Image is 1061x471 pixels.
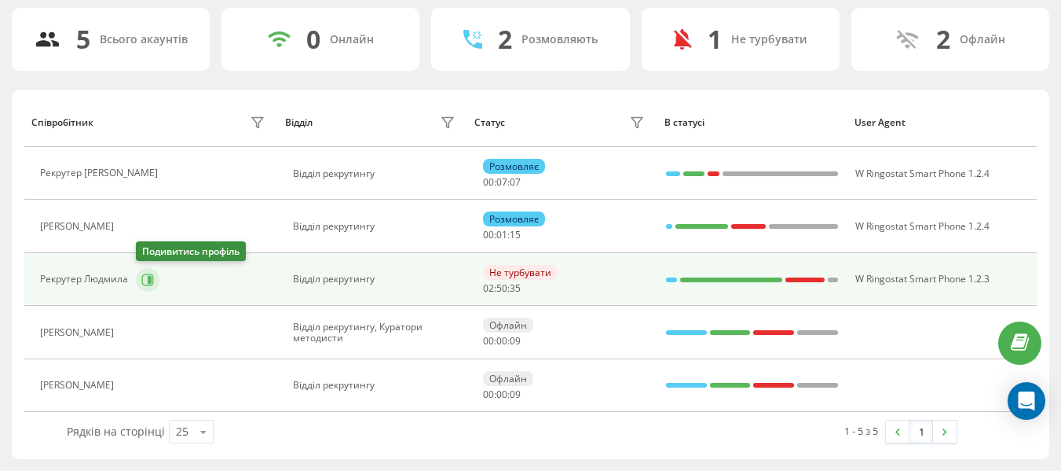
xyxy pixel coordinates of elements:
[483,283,521,294] div: : :
[498,24,512,54] div: 2
[510,175,521,189] span: 07
[1008,382,1045,420] div: Open Intercom Messenger
[483,334,494,348] span: 00
[483,389,521,400] div: : :
[483,265,558,280] div: Не турбувати
[510,228,521,241] span: 15
[909,421,933,443] a: 1
[330,33,374,46] div: Онлайн
[496,175,507,189] span: 07
[496,281,507,295] span: 50
[483,159,545,174] div: Розмовляє
[708,24,722,54] div: 1
[40,274,132,285] div: Рекрутер Людмила
[67,424,165,439] span: Рядків на сторінці
[510,334,521,348] span: 09
[306,24,320,54] div: 0
[855,167,990,180] span: W Ringostat Smart Phone 1.2.4
[483,212,545,226] div: Розмовляє
[521,33,598,46] div: Розмовляють
[483,388,494,401] span: 00
[854,117,1030,128] div: User Agent
[936,24,950,54] div: 2
[483,177,521,188] div: : :
[40,380,118,391] div: [PERSON_NAME]
[293,322,459,344] div: Відділ рекрутингу, Куратори методисти
[664,117,840,128] div: В статусі
[844,423,878,439] div: 1 - 5 з 5
[483,228,494,241] span: 00
[960,33,1005,46] div: Офлайн
[496,388,507,401] span: 00
[483,175,494,189] span: 00
[176,424,188,440] div: 25
[855,219,990,233] span: W Ringostat Smart Phone 1.2.4
[510,281,521,295] span: 35
[293,221,459,232] div: Відділ рекрутингу
[136,241,246,261] div: Подивитись профіль
[76,24,90,54] div: 5
[293,380,459,391] div: Відділ рекрутингу
[483,371,533,386] div: Офлайн
[474,117,505,128] div: Статус
[483,230,521,241] div: : :
[731,33,807,46] div: Не турбувати
[855,272,990,285] span: W Ringostat Smart Phone 1.2.3
[293,274,459,285] div: Відділ рекрутингу
[483,336,521,347] div: : :
[293,168,459,179] div: Відділ рекрутингу
[510,388,521,401] span: 09
[285,117,313,128] div: Відділ
[40,167,162,178] div: Рекрутер [PERSON_NAME]
[483,318,533,333] div: Офлайн
[496,334,507,348] span: 00
[483,281,494,295] span: 02
[40,221,118,232] div: [PERSON_NAME]
[31,117,93,128] div: Співробітник
[40,327,118,338] div: [PERSON_NAME]
[100,33,188,46] div: Всього акаунтів
[496,228,507,241] span: 01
